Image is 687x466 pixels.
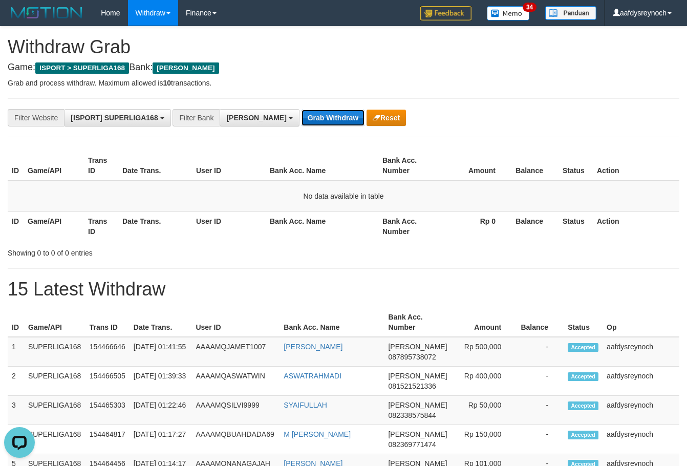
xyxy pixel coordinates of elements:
button: [ISPORT] SUPERLIGA168 [64,109,170,126]
td: 154465303 [85,396,130,425]
span: Copy 087895738072 to clipboard [388,353,436,361]
td: 154466505 [85,367,130,396]
span: [PERSON_NAME] [388,401,447,409]
td: 154464817 [85,425,130,454]
td: aafdysreynoch [603,337,679,367]
td: AAAAMQBUAHDADA69 [191,425,280,454]
p: Grab and process withdraw. Maximum allowed is transactions. [8,78,679,88]
th: Action [593,151,679,180]
th: Amount [452,308,517,337]
th: Bank Acc. Number [378,151,439,180]
th: User ID [192,151,266,180]
div: Filter Website [8,109,64,126]
span: Accepted [568,431,598,439]
td: Rp 150,000 [452,425,517,454]
td: aafdysreynoch [603,367,679,396]
th: Balance [511,211,559,241]
th: Date Trans. [130,308,192,337]
th: ID [8,151,24,180]
span: 34 [523,3,536,12]
div: Showing 0 to 0 of 0 entries [8,244,278,258]
th: Bank Acc. Name [266,211,378,241]
th: Bank Acc. Number [384,308,451,337]
img: Button%20Memo.svg [487,6,530,20]
th: Rp 0 [439,211,511,241]
td: Rp 50,000 [452,396,517,425]
div: Filter Bank [173,109,220,126]
th: Trans ID [84,211,118,241]
td: aafdysreynoch [603,425,679,454]
th: Status [559,211,593,241]
td: - [517,337,564,367]
th: Game/API [24,151,84,180]
td: 3 [8,396,24,425]
button: Grab Withdraw [302,110,364,126]
th: Trans ID [85,308,130,337]
th: Date Trans. [118,151,192,180]
th: ID [8,211,24,241]
td: SUPERLIGA168 [24,425,85,454]
th: Op [603,308,679,337]
span: Accepted [568,343,598,352]
span: [PERSON_NAME] [153,62,219,74]
td: [DATE] 01:17:27 [130,425,192,454]
a: [PERSON_NAME] [284,343,342,351]
span: Accepted [568,401,598,410]
th: Action [593,211,679,241]
span: Copy 082369771474 to clipboard [388,440,436,449]
h4: Game: Bank: [8,62,679,73]
a: SYAIFULLAH [284,401,327,409]
h1: 15 Latest Withdraw [8,279,679,300]
span: [PERSON_NAME] [226,114,286,122]
span: ISPORT > SUPERLIGA168 [35,62,129,74]
span: Accepted [568,372,598,381]
th: Trans ID [84,151,118,180]
td: Rp 400,000 [452,367,517,396]
th: User ID [192,211,266,241]
img: Feedback.jpg [420,6,471,20]
th: Status [559,151,593,180]
td: 154466646 [85,337,130,367]
th: User ID [191,308,280,337]
td: AAAAMQJAMET1007 [191,337,280,367]
td: SUPERLIGA168 [24,396,85,425]
td: No data available in table [8,180,679,212]
th: Bank Acc. Name [266,151,378,180]
td: AAAAMQSILVI9999 [191,396,280,425]
td: 1 [8,337,24,367]
a: M [PERSON_NAME] [284,430,351,438]
th: Bank Acc. Number [378,211,439,241]
a: ASWATRAHMADI [284,372,341,380]
h1: Withdraw Grab [8,37,679,57]
span: [ISPORT] SUPERLIGA168 [71,114,158,122]
th: Bank Acc. Name [280,308,384,337]
th: Balance [511,151,559,180]
th: Amount [439,151,511,180]
td: SUPERLIGA168 [24,367,85,396]
th: Game/API [24,308,85,337]
td: SUPERLIGA168 [24,337,85,367]
span: Copy 081521521336 to clipboard [388,382,436,390]
span: [PERSON_NAME] [388,372,447,380]
span: [PERSON_NAME] [388,343,447,351]
td: [DATE] 01:39:33 [130,367,192,396]
span: [PERSON_NAME] [388,430,447,438]
img: MOTION_logo.png [8,5,85,20]
td: - [517,367,564,396]
td: - [517,396,564,425]
th: Game/API [24,211,84,241]
td: [DATE] 01:41:55 [130,337,192,367]
th: ID [8,308,24,337]
td: aafdysreynoch [603,396,679,425]
button: Reset [367,110,406,126]
strong: 10 [163,79,171,87]
button: Open LiveChat chat widget [4,4,35,35]
td: 2 [8,367,24,396]
td: - [517,425,564,454]
td: Rp 500,000 [452,337,517,367]
th: Status [564,308,603,337]
td: AAAAMQASWATWIN [191,367,280,396]
th: Balance [517,308,564,337]
span: Copy 082338575844 to clipboard [388,411,436,419]
button: [PERSON_NAME] [220,109,299,126]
